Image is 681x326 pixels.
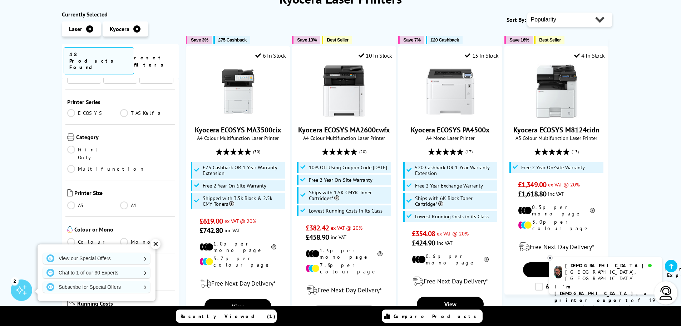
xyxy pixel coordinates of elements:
span: £382.42 [306,223,329,233]
a: View [204,299,271,314]
img: chris-livechat.png [554,266,562,278]
span: Category [76,133,174,142]
span: £75 Cashback [218,37,247,43]
div: modal_delivery [190,273,286,293]
a: TASKalfa [120,109,173,117]
li: 0.5p per mono page [518,204,595,217]
span: inc VAT [224,227,240,234]
div: modal_delivery [508,237,604,257]
span: Save 7% [403,37,420,43]
a: Kyocera ECOSYS PA4500x [424,112,477,120]
span: Lowest Running Costs in its Class [415,214,489,219]
div: Currently Selected [62,11,179,18]
li: 5.7p per colour page [199,255,276,268]
span: A4 Colour Multifunction Laser Printer [190,135,286,141]
a: Multifunction [67,165,145,173]
span: Free 2 Year On-Site Warranty [309,177,372,183]
div: 6 In Stock [255,52,286,59]
a: Kyocera ECOSYS MA2600cwfx [317,112,371,120]
a: ECOSYS [67,109,120,117]
span: £742.80 [199,226,223,235]
span: Running Costs [77,300,173,309]
li: 1.3p per mono page [306,247,383,260]
span: £20 Cashback OR 1 Year Warranty Extension [415,165,496,176]
span: ex VAT @ 20% [548,181,580,188]
span: ex VAT @ 20% [437,230,469,237]
a: Recently Viewed (1) [176,310,277,323]
button: £75 Cashback [213,36,250,44]
span: Colour or Mono [74,226,174,234]
span: £1,349.00 [518,180,546,189]
a: reset filters [134,54,167,68]
div: ✕ [150,239,161,249]
span: Sort By: [507,16,526,23]
img: user-headset-light.svg [659,286,673,300]
span: Free 2 Year On-Site Warranty [521,165,585,170]
div: 10 In Stock [359,52,392,59]
span: Laser [69,25,82,33]
span: Save 3% [191,37,208,43]
span: A4 Colour Multifunction Laser Printer [296,135,392,141]
a: Kyocera ECOSYS M8124cidn [530,112,583,120]
span: Ships with 6K Black Toner Cartridge* [415,195,496,207]
a: Chat to 1 of our 30 Experts [43,267,150,278]
span: Free 2 Year On-Site Warranty [203,183,266,189]
button: Save 7% [398,36,424,44]
li: 3.0p per colour page [518,219,595,232]
div: [DEMOGRAPHIC_DATA] [565,262,656,269]
span: Printer Series [67,98,174,106]
span: Printer Size [74,189,174,198]
a: A4 [120,201,173,209]
a: Colour [67,238,120,246]
span: ex VAT @ 20% [224,218,256,224]
img: Category [67,133,74,141]
a: View [417,297,483,312]
a: Kyocera ECOSYS MA3500cix [195,125,281,135]
span: (30) [253,145,260,159]
span: £20 Cashback [431,37,459,43]
button: Best Seller [534,36,564,44]
span: 48 Products Found [64,47,134,74]
a: View our Special Offers [43,253,150,264]
div: modal_delivery [402,271,498,291]
span: (13) [572,145,579,159]
span: Best Seller [327,37,349,43]
span: inc VAT [548,190,564,197]
a: A3 [67,201,120,209]
span: Lowest Running Costs in its Class [309,208,383,214]
span: 10% Off Using Coupon Code [DATE] [309,165,387,170]
img: Kyocera ECOSYS PA4500x [424,64,477,118]
button: £20 Cashback [426,36,463,44]
span: (17) [465,145,473,159]
img: Kyocera ECOSYS M8124cidn [530,64,583,118]
li: 0.6p per mono page [412,253,489,266]
span: £75 Cashback OR 1 Year Warranty Extension [203,165,283,176]
div: 13 In Stock [465,52,498,59]
div: 2 [11,277,19,285]
span: £1,618.80 [518,189,546,199]
span: Save 16% [509,37,529,43]
label: Add to Compare [535,283,579,291]
a: Kyocera ECOSYS M8124cidn [513,125,599,135]
div: modal_delivery [296,280,392,300]
img: Running Costs [67,300,76,307]
img: Kyocera ECOSYS MA3500cix [211,64,265,118]
span: inc VAT [437,239,453,246]
a: Print Only [67,146,120,161]
li: 7.9p per colour page [306,262,383,275]
div: 4 In Stock [574,52,605,59]
li: 1.0p per mono page [199,240,276,253]
span: (20) [359,145,366,159]
span: £458.90 [306,233,329,242]
span: Kyocera [110,25,129,33]
a: Kyocera ECOSYS MA2600cwfx [298,125,390,135]
a: Compare Products [382,310,483,323]
span: £619.00 [199,216,223,226]
span: ex VAT @ 20% [331,224,362,231]
a: View [311,306,377,321]
button: Best Seller [322,36,352,44]
span: £424.90 [412,238,435,248]
span: Free 2 Year Exchange Warranty [415,183,483,189]
a: Kyocera ECOSYS PA4500x [411,125,490,135]
img: Colour or Mono [67,226,73,233]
